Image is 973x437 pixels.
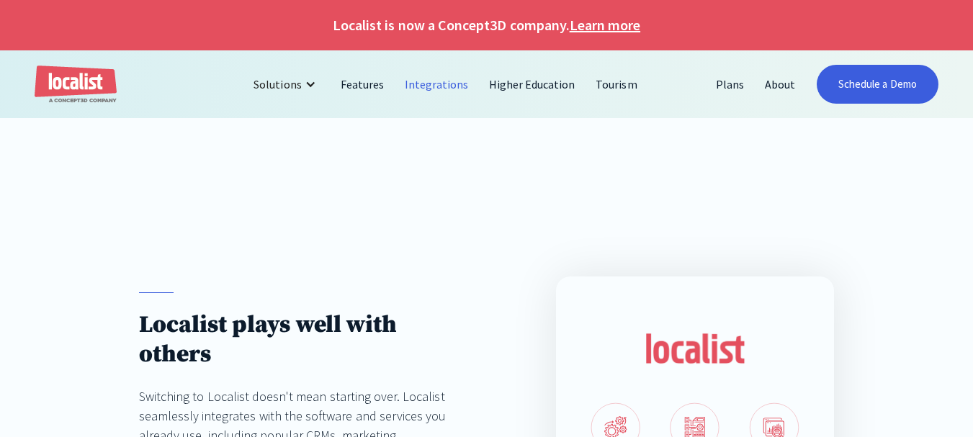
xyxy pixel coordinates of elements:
[755,67,806,102] a: About
[35,66,117,104] a: home
[706,67,755,102] a: Plans
[395,67,479,102] a: Integrations
[479,67,586,102] a: Higher Education
[331,67,395,102] a: Features
[817,65,938,104] a: Schedule a Demo
[586,67,647,102] a: Tourism
[243,67,330,102] div: Solutions
[570,14,640,36] a: Learn more
[254,76,301,93] div: Solutions
[139,310,452,369] h1: Localist plays well with others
